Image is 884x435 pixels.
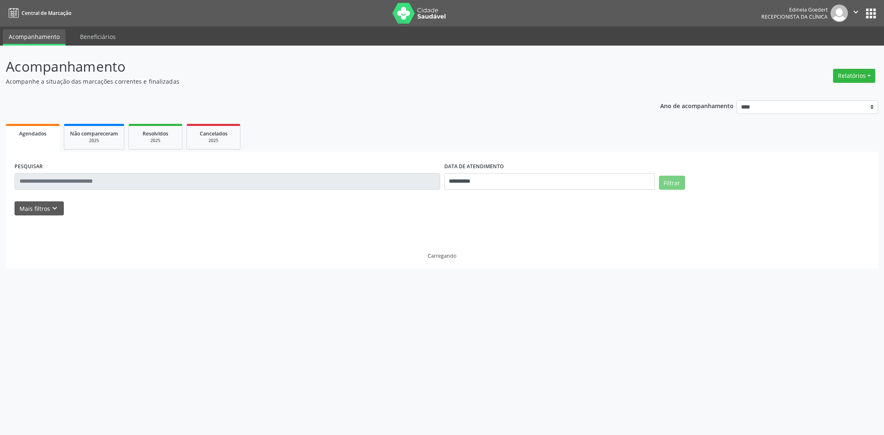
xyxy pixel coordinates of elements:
[15,201,64,216] button: Mais filtroskeyboard_arrow_down
[831,5,848,22] img: img
[851,7,860,17] i: 
[864,6,878,21] button: apps
[6,56,617,77] p: Acompanhamento
[22,10,71,17] span: Central de Marcação
[143,130,168,137] span: Resolvidos
[428,252,456,259] div: Carregando
[19,130,46,137] span: Agendados
[660,100,734,111] p: Ano de acompanhamento
[848,5,864,22] button: 
[193,138,234,144] div: 2025
[74,29,121,44] a: Beneficiários
[659,176,685,190] button: Filtrar
[6,6,71,20] a: Central de Marcação
[761,13,828,20] span: Recepcionista da clínica
[70,138,118,144] div: 2025
[6,77,617,86] p: Acompanhe a situação das marcações correntes e finalizadas
[135,138,176,144] div: 2025
[70,130,118,137] span: Não compareceram
[3,29,65,46] a: Acompanhamento
[444,160,504,173] label: DATA DE ATENDIMENTO
[200,130,228,137] span: Cancelados
[15,160,43,173] label: PESQUISAR
[833,69,875,83] button: Relatórios
[761,6,828,13] div: Edineia Goedert
[50,204,59,213] i: keyboard_arrow_down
